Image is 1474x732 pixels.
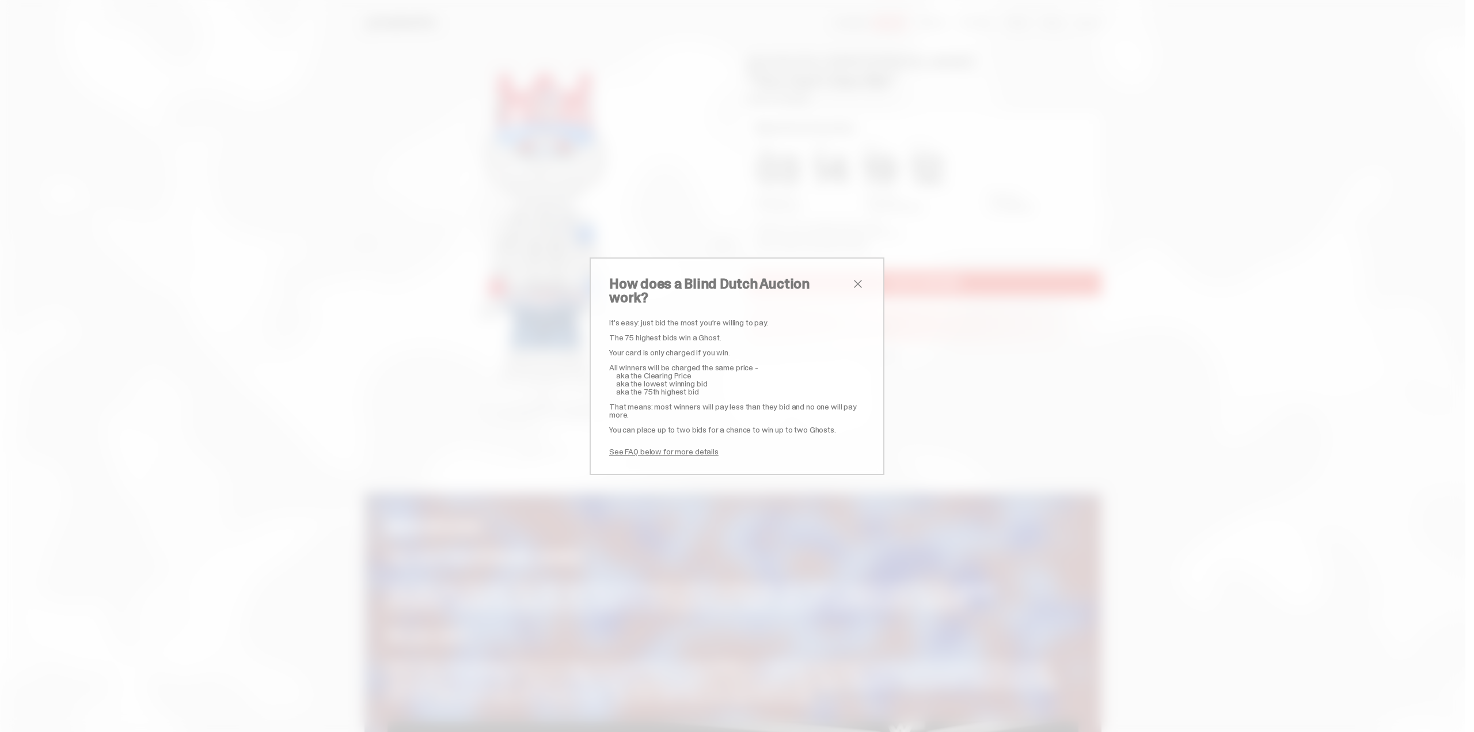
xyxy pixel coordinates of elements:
span: aka the lowest winning bid [616,378,707,389]
h2: How does a Blind Dutch Auction work? [609,277,851,305]
p: That means: most winners will pay less than they bid and no one will pay more. [609,403,865,419]
button: close [851,277,865,291]
p: Your card is only charged if you win. [609,348,865,356]
p: The 75 highest bids win a Ghost. [609,333,865,342]
p: All winners will be charged the same price - [609,363,865,371]
span: aka the Clearing Price [616,370,692,381]
a: See FAQ below for more details [609,446,719,457]
p: You can place up to two bids for a chance to win up to two Ghosts. [609,426,865,434]
span: aka the 75th highest bid [616,386,699,397]
p: It’s easy: just bid the most you’re willing to pay. [609,318,865,327]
